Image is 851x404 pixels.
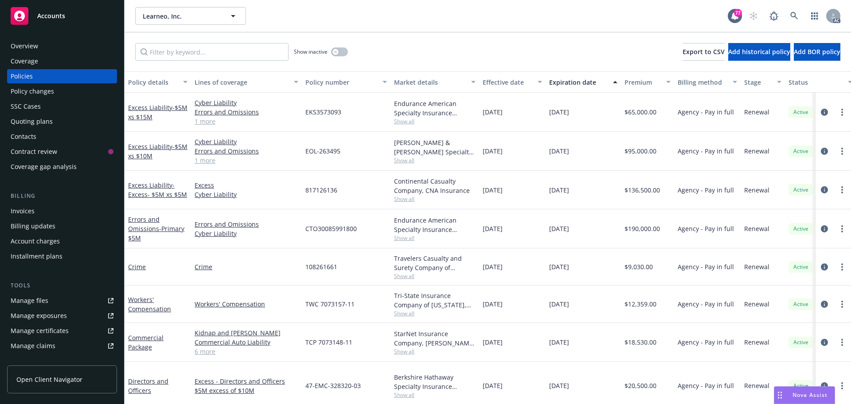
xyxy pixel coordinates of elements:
a: Excess Liability [128,142,187,160]
span: Agency - Pay in full [678,299,734,309]
div: Market details [394,78,466,87]
button: Add historical policy [728,43,790,61]
a: circleInformation [819,107,830,118]
span: [DATE] [549,185,569,195]
a: circleInformation [819,262,830,272]
span: Show all [394,234,476,242]
span: $18,530.00 [625,337,656,347]
a: circleInformation [819,337,830,348]
div: Berkshire Hathaway Specialty Insurance Company, Berkshire Hathaway Specialty Insurance [394,373,476,391]
div: Premium [625,78,661,87]
a: Errors and Omissions [195,146,298,156]
a: Invoices [7,204,117,218]
input: Filter by keyword... [135,43,289,61]
span: $136,500.00 [625,185,660,195]
span: Agency - Pay in full [678,262,734,271]
span: [DATE] [549,146,569,156]
span: EKS3573093 [305,107,341,117]
span: [DATE] [483,299,503,309]
span: [DATE] [483,224,503,233]
button: Stage [741,71,785,93]
span: Export to CSV [683,47,725,56]
div: Policy changes [11,84,54,98]
div: Manage certificates [11,324,69,338]
a: Kidnap and [PERSON_NAME] [195,328,298,337]
a: more [837,262,847,272]
span: Active [792,186,810,194]
a: Errors and Omissions [128,215,184,242]
div: Travelers Casualty and Surety Company of America, Travelers Insurance [394,254,476,272]
span: [DATE] [483,337,503,347]
a: Coverage gap analysis [7,160,117,174]
div: Manage BORs [11,354,52,368]
span: [DATE] [549,337,569,347]
a: circleInformation [819,380,830,391]
a: more [837,184,847,195]
span: Learneo, Inc. [143,12,219,21]
span: 108261661 [305,262,337,271]
a: circleInformation [819,184,830,195]
span: Agency - Pay in full [678,185,734,195]
span: - $5M xs $15M [128,103,187,121]
span: Add BOR policy [794,47,840,56]
span: EOL-263495 [305,146,340,156]
span: Active [792,300,810,308]
div: Stage [744,78,772,87]
span: Renewal [744,224,769,233]
button: Export to CSV [683,43,725,61]
a: Policies [7,69,117,83]
a: more [837,146,847,157]
span: Show all [394,348,476,355]
span: Renewal [744,299,769,309]
span: Active [792,338,810,346]
span: [DATE] [549,299,569,309]
a: more [837,299,847,310]
div: Drag to move [774,387,785,404]
span: Active [792,263,810,271]
button: Expiration date [546,71,621,93]
a: Manage BORs [7,354,117,368]
button: Nova Assist [774,386,835,404]
span: Add historical policy [728,47,790,56]
span: [DATE] [483,185,503,195]
a: circleInformation [819,146,830,157]
span: [DATE] [549,381,569,390]
button: Premium [621,71,674,93]
div: Manage exposures [11,309,67,323]
div: SSC Cases [11,99,41,114]
span: $9,030.00 [625,262,653,271]
span: Agency - Pay in full [678,224,734,233]
button: Market details [390,71,479,93]
div: Lines of coverage [195,78,289,87]
a: Errors and Omissions [195,220,298,229]
span: Show all [394,195,476,203]
span: TCP 7073148-11 [305,337,352,347]
a: Manage files [7,294,117,308]
a: Crime [128,263,146,271]
a: Coverage [7,54,117,68]
a: Excess Liability [128,103,187,121]
span: Show inactive [294,48,328,55]
a: 1 more [195,117,298,126]
span: Renewal [744,146,769,156]
div: Tri-State Insurance Company of [US_STATE], [PERSON_NAME] Corporation [394,291,476,310]
span: Agency - Pay in full [678,107,734,117]
div: Status [789,78,843,87]
span: Show all [394,272,476,280]
a: Cyber Liability [195,137,298,146]
span: [DATE] [549,107,569,117]
a: 6 more [195,347,298,356]
div: Account charges [11,234,60,248]
span: Renewal [744,185,769,195]
div: Policy number [305,78,377,87]
span: $20,500.00 [625,381,656,390]
a: Crime [195,262,298,271]
div: Coverage gap analysis [11,160,77,174]
button: Lines of coverage [191,71,302,93]
button: Effective date [479,71,546,93]
span: Renewal [744,337,769,347]
span: Open Client Navigator [16,375,82,384]
span: Show all [394,310,476,317]
a: circleInformation [819,299,830,310]
a: 1 more [195,156,298,165]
